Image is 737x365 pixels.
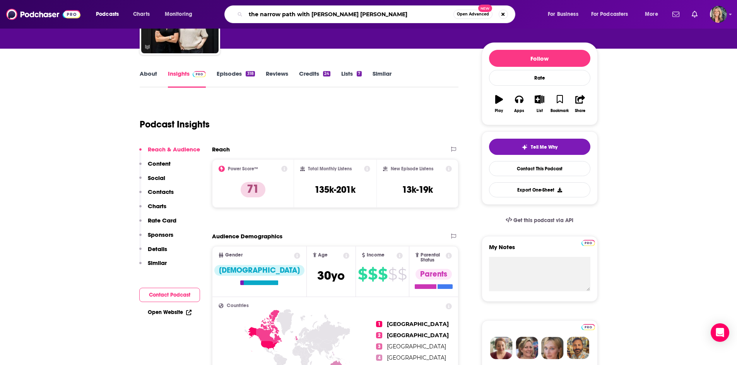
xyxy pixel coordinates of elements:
[148,231,173,238] p: Sponsors
[91,8,129,20] button: open menu
[669,8,682,21] a: Show notifications dropdown
[387,321,449,328] span: [GEOGRAPHIC_DATA]
[514,109,524,113] div: Apps
[139,259,167,273] button: Similar
[495,109,503,113] div: Play
[591,9,628,20] span: For Podcasters
[542,8,588,20] button: open menu
[246,8,453,20] input: Search podcasts, credits, & more...
[139,202,166,217] button: Charts
[529,90,549,118] button: List
[6,7,80,22] img: Podchaser - Follow, Share and Rate Podcasts
[387,332,449,339] span: [GEOGRAPHIC_DATA]
[489,182,590,197] button: Export One-Sheet
[299,70,330,88] a: Credits24
[139,160,171,174] button: Content
[398,268,407,280] span: $
[139,217,176,231] button: Rate Card
[689,8,701,21] a: Show notifications dropdown
[378,268,387,280] span: $
[711,323,729,342] div: Open Intercom Messenger
[225,253,243,258] span: Gender
[241,182,265,197] p: 71
[710,6,727,23] span: Logged in as lisa.beech
[376,343,382,350] span: 3
[570,90,590,118] button: Share
[228,166,258,171] h2: Power Score™
[358,268,367,280] span: $
[376,332,382,338] span: 2
[376,321,382,327] span: 1
[581,239,595,246] a: Pro website
[148,160,171,167] p: Content
[357,71,361,76] div: 7
[550,90,570,118] button: Bookmark
[531,144,557,150] span: Tell Me Why
[317,268,345,283] span: 30 yo
[478,5,492,12] span: New
[168,70,206,88] a: InsightsPodchaser Pro
[139,288,200,302] button: Contact Podcast
[453,10,492,19] button: Open AdvancedNew
[513,217,573,224] span: Get this podcast via API
[159,8,202,20] button: open menu
[373,70,392,88] a: Similar
[489,161,590,176] a: Contact This Podcast
[214,265,304,276] div: [DEMOGRAPHIC_DATA]
[509,90,529,118] button: Apps
[548,9,578,20] span: For Business
[212,146,230,153] h2: Reach
[387,343,446,350] span: [GEOGRAPHIC_DATA]
[457,12,489,16] span: Open Advanced
[148,245,167,253] p: Details
[402,184,433,195] h3: 13k-19k
[139,245,167,260] button: Details
[586,8,640,20] button: open menu
[645,9,658,20] span: More
[489,50,590,67] button: Follow
[567,337,589,359] img: Jon Profile
[489,90,509,118] button: Play
[489,139,590,155] button: tell me why sparkleTell Me Why
[139,231,173,245] button: Sponsors
[148,259,167,267] p: Similar
[575,109,585,113] div: Share
[489,70,590,86] div: Rate
[376,355,382,361] span: 4
[710,6,727,23] button: Show profile menu
[227,303,249,308] span: Countries
[139,146,200,160] button: Reach & Audience
[516,337,538,359] img: Barbara Profile
[537,109,543,113] div: List
[416,269,452,280] div: Parents
[139,188,174,202] button: Contacts
[368,268,377,280] span: $
[581,324,595,330] img: Podchaser Pro
[193,71,206,77] img: Podchaser Pro
[217,70,255,88] a: Episodes318
[318,253,328,258] span: Age
[341,70,361,88] a: Lists7
[308,166,352,171] h2: Total Monthly Listens
[499,211,580,230] a: Get this podcast via API
[140,70,157,88] a: About
[388,268,397,280] span: $
[148,309,192,316] a: Open Website
[522,144,528,150] img: tell me why sparkle
[246,71,255,76] div: 318
[148,217,176,224] p: Rate Card
[212,233,282,240] h2: Audience Demographics
[421,253,445,263] span: Parental Status
[551,109,569,113] div: Bookmark
[541,337,564,359] img: Jules Profile
[148,174,165,182] p: Social
[128,8,154,20] a: Charts
[96,9,119,20] span: Podcasts
[581,240,595,246] img: Podchaser Pro
[148,188,174,195] p: Contacts
[490,337,513,359] img: Sydney Profile
[387,354,446,361] span: [GEOGRAPHIC_DATA]
[139,174,165,188] button: Social
[315,184,356,195] h3: 135k-201k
